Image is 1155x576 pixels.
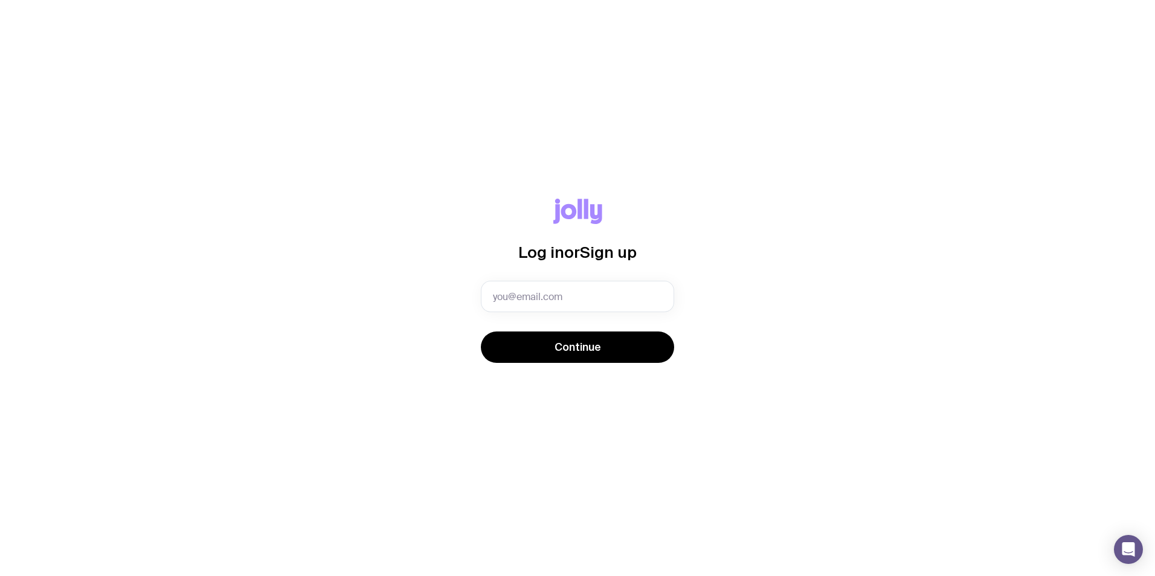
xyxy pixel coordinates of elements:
span: Log in [518,243,564,261]
div: Open Intercom Messenger [1114,535,1143,564]
span: Continue [555,340,601,354]
button: Continue [481,331,674,363]
span: or [564,243,580,261]
input: you@email.com [481,281,674,312]
span: Sign up [580,243,637,261]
